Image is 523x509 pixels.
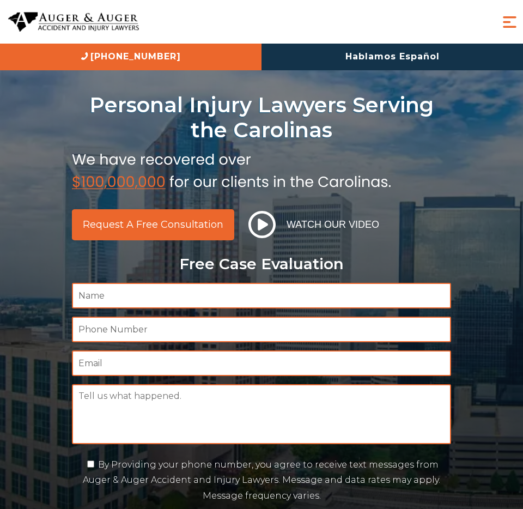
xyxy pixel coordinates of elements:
img: Auger & Auger Accident and Injury Lawyers Logo [8,12,139,32]
h1: Personal Injury Lawyers Serving the Carolinas [72,93,451,143]
input: Name [72,283,451,308]
button: Menu [500,13,519,32]
input: Email [72,350,451,376]
span: Request a Free Consultation [83,220,223,229]
img: sub text [72,148,391,190]
a: Hablamos Español [261,44,523,70]
p: Free Case Evaluation [72,256,451,272]
button: Watch Our Video [245,210,382,239]
label: By Providing your phone number, you agree to receive text messages from Auger & Auger Accident an... [83,459,440,501]
a: Request a Free Consultation [72,209,234,240]
input: Phone Number [72,317,451,342]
